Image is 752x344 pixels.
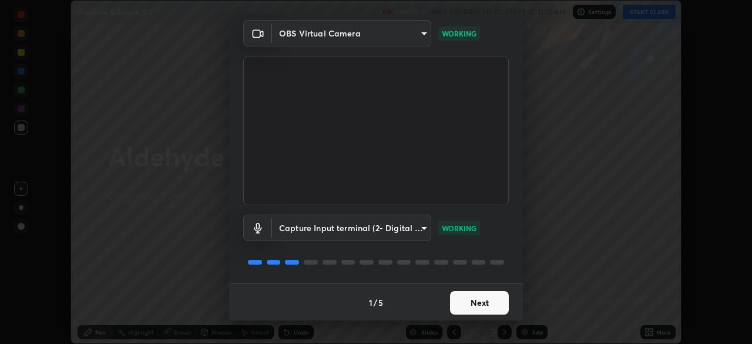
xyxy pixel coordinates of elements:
[272,20,431,46] div: OBS Virtual Camera
[378,296,383,309] h4: 5
[450,291,509,315] button: Next
[442,223,476,233] p: WORKING
[374,296,377,309] h4: /
[442,28,476,39] p: WORKING
[369,296,372,309] h4: 1
[272,215,431,241] div: OBS Virtual Camera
